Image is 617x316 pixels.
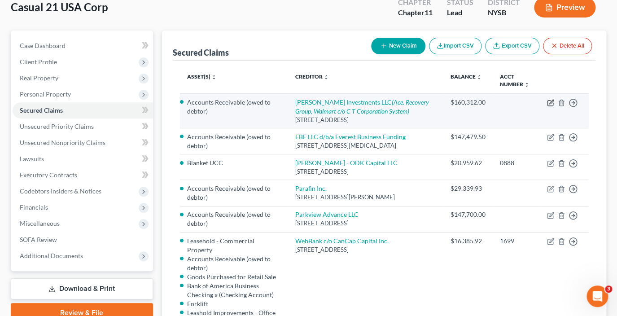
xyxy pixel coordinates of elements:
[187,272,281,281] li: Goods Purchased for Retail Sale
[211,75,217,80] i: unfold_more
[13,102,153,118] a: Secured Claims
[20,106,63,114] span: Secured Claims
[13,232,153,248] a: SOFA Review
[451,132,486,141] div: $147,479.50
[295,98,429,115] a: [PERSON_NAME] Investments LLC(Ace. Recovery Group, Walmart c/o C T Corporation System)
[429,38,481,54] button: Import CSV
[451,210,486,219] div: $147,700.00
[324,75,329,80] i: unfold_more
[187,210,281,228] li: Accounts Receivable (owed to debtor)
[20,171,77,179] span: Executory Contracts
[187,255,281,272] li: Accounts Receivable (owed to debtor)
[543,38,592,54] button: Delete All
[398,8,432,18] div: Chapter
[295,193,436,202] div: [STREET_ADDRESS][PERSON_NAME]
[13,38,153,54] a: Case Dashboard
[586,285,608,307] iframe: Intercom live chat
[487,8,520,18] div: NYSB
[451,184,486,193] div: $29,339.93
[20,58,57,66] span: Client Profile
[295,133,406,140] a: EBF LLC d/b/a Everest Business Funding
[20,252,83,259] span: Additional Documents
[187,281,281,299] li: Bank of America Business Checking x (Checking Account)
[424,8,432,17] span: 11
[605,285,612,293] span: 3
[295,141,436,150] div: [STREET_ADDRESS][MEDICAL_DATA]
[295,246,436,254] div: [STREET_ADDRESS]
[13,167,153,183] a: Executory Contracts
[295,211,359,218] a: Parkview Advance LLC
[295,73,329,80] a: Creditor unfold_more
[295,98,429,115] i: (Ace. Recovery Group, Walmart c/o C T Corporation System)
[187,184,281,202] li: Accounts Receivable (owed to debtor)
[451,73,482,80] a: Balance unfold_more
[446,8,473,18] div: Lead
[187,132,281,150] li: Accounts Receivable (owed to debtor)
[11,0,108,13] span: Casual 21 USA Corp
[451,98,486,107] div: $160,312.00
[20,74,58,82] span: Real Property
[20,42,66,49] span: Case Dashboard
[500,73,529,88] a: Acct Number unfold_more
[20,203,48,211] span: Financials
[11,278,153,299] a: Download & Print
[20,187,101,195] span: Codebtors Insiders & Notices
[13,135,153,151] a: Unsecured Nonpriority Claims
[295,167,436,176] div: [STREET_ADDRESS]
[451,237,486,246] div: $16,385.92
[20,139,105,146] span: Unsecured Nonpriority Claims
[477,75,482,80] i: unfold_more
[187,237,281,255] li: Leasehold - Commercial Property
[20,155,44,162] span: Lawsuits
[20,90,71,98] span: Personal Property
[524,82,529,88] i: unfold_more
[295,184,327,192] a: Parafin Inc.
[20,123,94,130] span: Unsecured Priority Claims
[187,158,281,167] li: Blanket UCC
[20,236,57,243] span: SOFA Review
[13,118,153,135] a: Unsecured Priority Claims
[295,159,398,167] a: [PERSON_NAME] - ODK Capital LLC
[20,219,60,227] span: Miscellaneous
[500,158,533,167] div: 0888
[295,237,389,245] a: WebBank c/o CanCap Capital Inc.
[187,73,217,80] a: Asset(s) unfold_more
[371,38,425,54] button: New Claim
[295,219,436,228] div: [STREET_ADDRESS]
[451,158,486,167] div: $20,959.62
[485,38,539,54] a: Export CSV
[187,98,281,116] li: Accounts Receivable (owed to debtor)
[187,299,281,308] li: Forklift
[500,237,533,246] div: 1699
[13,151,153,167] a: Lawsuits
[173,47,229,58] div: Secured Claims
[295,116,436,124] div: [STREET_ADDRESS]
